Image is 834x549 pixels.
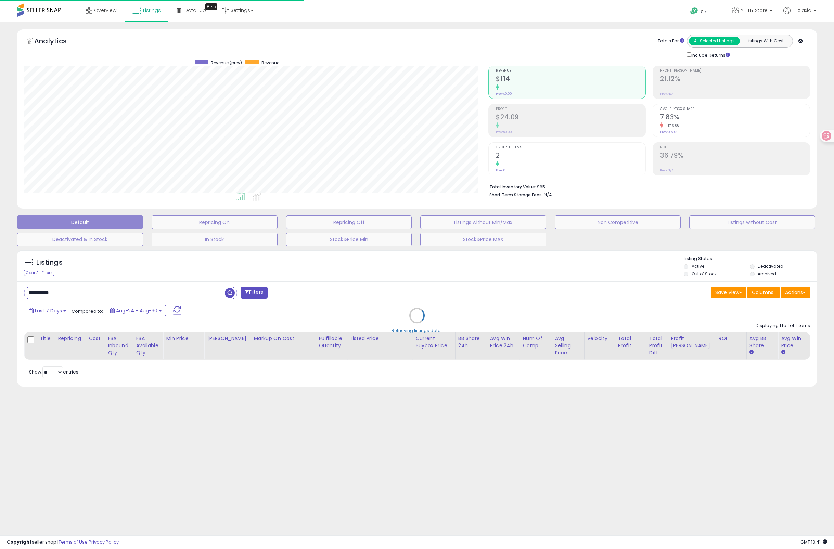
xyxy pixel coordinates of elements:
[17,233,143,246] button: Deactivated & In Stock
[660,168,673,172] small: Prev: N/A
[740,37,791,45] button: Listings With Cost
[496,69,645,73] span: Revenue
[17,215,143,229] button: Default
[211,60,242,66] span: Revenue (prev)
[496,75,645,84] h2: $114
[286,233,412,246] button: Stock&Price Min
[152,233,278,246] button: In Stock
[152,215,278,229] button: Repricing On
[689,215,815,229] button: Listings without Cost
[660,130,677,134] small: Prev: 9.50%
[496,168,505,172] small: Prev: 0
[420,233,546,246] button: Stock&Price MAX
[489,192,543,198] b: Short Term Storage Fees:
[286,215,412,229] button: Repricing Off
[682,51,738,59] div: Include Returns
[392,327,443,334] div: Retrieving listings data..
[660,92,673,96] small: Prev: N/A
[660,152,810,161] h2: 36.79%
[496,107,645,111] span: Profit
[496,152,645,161] h2: 2
[261,60,279,66] span: Revenue
[783,7,816,22] a: Hi Xiaxia
[544,192,552,198] span: N/A
[663,123,680,128] small: -17.58%
[660,75,810,84] h2: 21.12%
[660,107,810,111] span: Avg. Buybox Share
[184,7,206,14] span: DataHub
[660,146,810,149] span: ROI
[496,92,512,96] small: Prev: $0.00
[34,36,80,48] h5: Analytics
[660,69,810,73] span: Profit [PERSON_NAME]
[555,215,681,229] button: Non Competitive
[496,130,512,134] small: Prev: $0.00
[660,113,810,122] h2: 7.83%
[698,9,708,15] span: Help
[741,7,768,14] span: YEEHY Store
[143,7,161,14] span: Listings
[496,113,645,122] h2: $24.09
[489,182,805,191] li: $65
[658,38,684,44] div: Totals For
[420,215,546,229] button: Listings without Min/Max
[489,184,536,190] b: Total Inventory Value:
[496,146,645,149] span: Ordered Items
[205,3,217,10] div: Tooltip anchor
[685,2,721,22] a: Help
[690,7,698,15] i: Get Help
[792,7,811,14] span: Hi Xiaxia
[94,7,116,14] span: Overview
[689,37,740,45] button: All Selected Listings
